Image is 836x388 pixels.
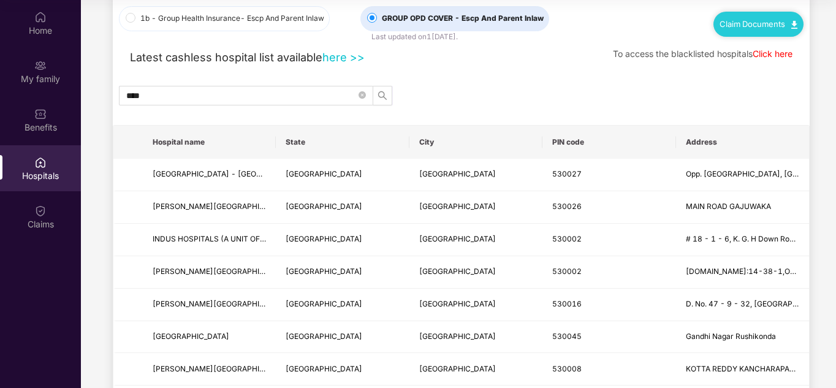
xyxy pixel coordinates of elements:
[409,191,542,224] td: VISAKHAPATNAM
[373,91,392,101] span: search
[153,169,314,178] span: [GEOGRAPHIC_DATA] - [GEOGRAPHIC_DATA]
[276,353,409,386] td: ANDHRA PRADESH
[686,137,799,147] span: Address
[373,86,392,105] button: search
[686,332,776,341] span: Gandhi Nagar Rushikonda
[676,321,809,354] td: Gandhi Nagar Rushikonda
[791,21,797,29] img: svg+xml;base64,PHN2ZyB4bWxucz0iaHR0cDovL3d3dy53My5vcmcvMjAwMC9zdmciIHdpZHRoPSIxMC40IiBoZWlnaHQ9Ij...
[676,126,809,159] th: Address
[276,224,409,256] td: ANDHRA PRADESH
[552,169,582,178] span: 530027
[286,202,362,211] span: [GEOGRAPHIC_DATA]
[409,321,542,354] td: VISAKHAPATNAM
[276,159,409,191] td: ANDHRA PRADESH
[371,31,458,43] div: Last updated on 1[DATE] .
[286,364,362,373] span: [GEOGRAPHIC_DATA]
[686,202,771,211] span: MAIN ROAD GAJUWAKA
[276,126,409,159] th: State
[552,299,582,308] span: 530016
[409,159,542,191] td: VISAKHAPATNAM
[409,353,542,386] td: VISAKHAPATNAM
[419,267,496,276] span: [GEOGRAPHIC_DATA]
[276,256,409,289] td: ANDHRA PRADESH
[676,289,809,321] td: D. No. 47 - 9 - 32, Dwarkanagar, 3rd Lane -
[286,299,362,308] span: [GEOGRAPHIC_DATA]
[34,156,47,169] img: svg+xml;base64,PHN2ZyBpZD0iSG9zcGl0YWxzIiB4bWxucz0iaHR0cDovL3d3dy53My5vcmcvMjAwMC9zdmciIHdpZHRoPS...
[130,50,322,64] span: Latest cashless hospital list available
[676,224,809,256] td: # 18 - 1 - 6, K. G. H Down Road, Maharanipeta, Opp Lepakshi Handicrafts -
[286,267,362,276] span: [GEOGRAPHIC_DATA]
[143,224,276,256] td: INDUS HOSPITALS (A UNIT OF VASUGAN MEDICAL SPECIALITIES PRIVATE LIMITED) - VISAKHAPATNAM
[276,321,409,354] td: ANDHRA PRADESH
[552,234,582,243] span: 530002
[153,267,375,276] span: [PERSON_NAME][GEOGRAPHIC_DATA] - [GEOGRAPHIC_DATA]
[720,19,797,29] a: Claim Documents
[753,48,792,59] a: Click here
[676,191,809,224] td: MAIN ROAD GAJUWAKA
[276,289,409,321] td: ANDHRA PRADESH
[409,256,542,289] td: VISAKHAPATNAM
[143,159,276,191] td: SR HOSPITAL - Visakhapatnam
[419,234,496,243] span: [GEOGRAPHIC_DATA]
[377,13,549,25] span: GROUP OPD COVER
[419,299,496,308] span: [GEOGRAPHIC_DATA]
[359,89,366,101] span: close-circle
[409,126,542,159] th: City
[143,126,276,159] th: Hospital name
[419,169,496,178] span: [GEOGRAPHIC_DATA]
[153,137,266,147] span: Hospital name
[676,353,809,386] td: KOTTA REDDY KANCHARAPALEM,KANCHARAPALEM METTU
[419,202,496,211] span: [GEOGRAPHIC_DATA]
[542,126,675,159] th: PIN code
[153,234,533,243] span: INDUS HOSPITALS (A UNIT OF VASUGAN MEDICAL SPECIALITIES PRIVATE LIMITED) - [GEOGRAPHIC_DATA]
[153,202,371,211] span: [PERSON_NAME][GEOGRAPHIC_DATA]-[GEOGRAPHIC_DATA]
[286,169,362,178] span: [GEOGRAPHIC_DATA]
[676,256,809,289] td: D.No:14-38-1,Opp: American Hospital, Z.P.Junction, Maharanipeta, D.No:14-38-1
[409,289,542,321] td: VISAKHAPATNAM
[552,332,582,341] span: 530045
[143,289,276,321] td: ANNAPOORNA HOSPITAL - Visakhapatnam
[143,256,276,289] td: AAYUSHMAN HOSPITAL - VISAKHAPATNAM
[613,48,753,59] span: To access the blacklisted hospitals
[286,234,362,243] span: [GEOGRAPHIC_DATA]
[34,11,47,23] img: svg+xml;base64,PHN2ZyBpZD0iSG9tZSIgeG1sbnM9Imh0dHA6Ly93d3cudzMub3JnLzIwMDAvc3ZnIiB3aWR0aD0iMjAiIG...
[552,267,582,276] span: 530002
[34,108,47,120] img: svg+xml;base64,PHN2ZyBpZD0iQmVuZWZpdHMiIHhtbG5zPSJodHRwOi8vd3d3LnczLm9yZy8yMDAwL3N2ZyIgd2lkdGg9Ij...
[143,191,276,224] td: HARSHITHA HOSPITAL-VISAKHAPATNAM
[143,353,276,386] td: DR RAMA RAO HOSPITAL-VISAKHAPATNAM
[419,364,496,373] span: [GEOGRAPHIC_DATA]
[676,159,809,191] td: Opp. Rythu Bazar, Main Road, Gopalapatnam
[276,191,409,224] td: ANDHRA PRADESH
[409,224,542,256] td: VISAKHAPATNAM
[34,59,47,72] img: svg+xml;base64,PHN2ZyB3aWR0aD0iMjAiIGhlaWdodD0iMjAiIHZpZXdCb3g9IjAgMCAyMCAyMCIgZmlsbD0ibm9uZSIgeG...
[153,364,371,373] span: [PERSON_NAME][GEOGRAPHIC_DATA]-[GEOGRAPHIC_DATA]
[286,332,362,341] span: [GEOGRAPHIC_DATA]
[153,299,375,308] span: [PERSON_NAME][GEOGRAPHIC_DATA] - [GEOGRAPHIC_DATA]
[419,332,496,341] span: [GEOGRAPHIC_DATA]
[153,332,229,341] span: [GEOGRAPHIC_DATA]
[322,50,365,64] a: here >>
[240,13,324,23] span: - Escp And Parent Inlaw
[143,321,276,354] td: GITAM Institute of Medical Sciences and Research -Hospital
[455,13,544,23] span: - Escp And Parent Inlaw
[359,91,366,99] span: close-circle
[135,13,329,25] span: 1b - Group Health Insurance
[34,205,47,217] img: svg+xml;base64,PHN2ZyBpZD0iQ2xhaW0iIHhtbG5zPSJodHRwOi8vd3d3LnczLm9yZy8yMDAwL3N2ZyIgd2lkdGg9IjIwIi...
[552,202,582,211] span: 530026
[552,364,582,373] span: 530008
